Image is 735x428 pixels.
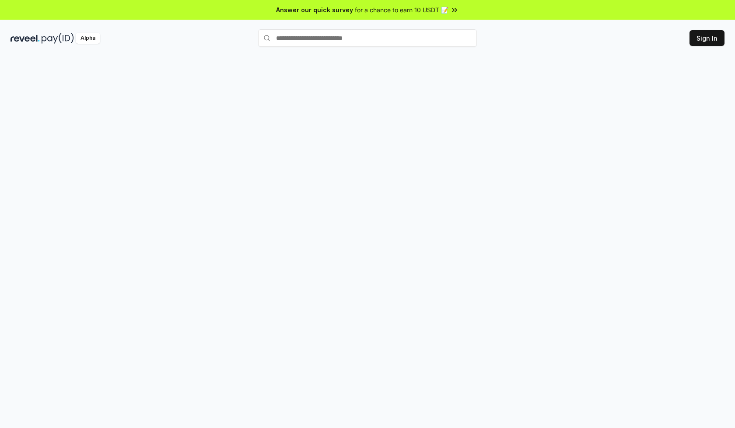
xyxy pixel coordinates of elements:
[689,30,724,46] button: Sign In
[276,5,353,14] span: Answer our quick survey
[42,33,74,44] img: pay_id
[76,33,100,44] div: Alpha
[355,5,448,14] span: for a chance to earn 10 USDT 📝
[10,33,40,44] img: reveel_dark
